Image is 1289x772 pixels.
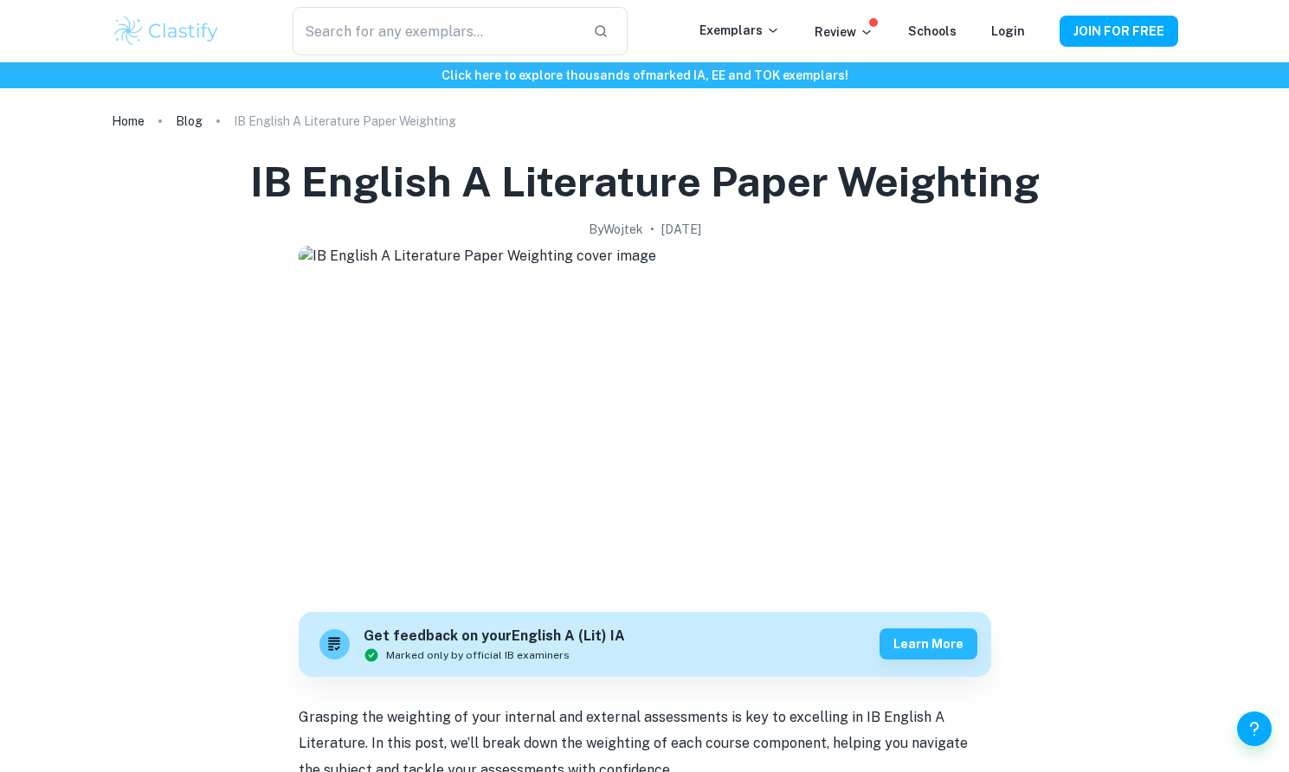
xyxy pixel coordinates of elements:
p: • [650,220,654,239]
h2: By Wojtek [589,220,643,239]
p: IB English A Literature Paper Weighting [234,112,456,131]
button: JOIN FOR FREE [1060,16,1178,47]
span: Marked only by official IB examiners [386,647,570,663]
a: Home [112,109,145,133]
img: IB English A Literature Paper Weighting cover image [299,246,991,592]
input: Search for any exemplars... [293,7,578,55]
button: Help and Feedback [1237,711,1272,746]
a: Schools [908,24,957,38]
p: Review [815,23,873,42]
button: Learn more [880,628,977,659]
img: Clastify logo [112,14,222,48]
a: Blog [176,109,203,133]
a: Get feedback on yourEnglish A (Lit) IAMarked only by official IB examinersLearn more [299,612,991,677]
h2: [DATE] [661,220,701,239]
h6: Click here to explore thousands of marked IA, EE and TOK exemplars ! [3,66,1286,85]
h1: IB English A Literature Paper Weighting [250,154,1040,209]
p: Exemplars [699,21,780,40]
h6: Get feedback on your English A (Lit) IA [364,626,625,647]
a: Login [991,24,1025,38]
